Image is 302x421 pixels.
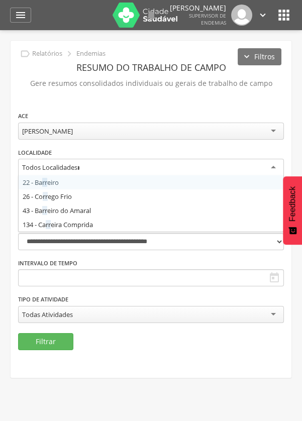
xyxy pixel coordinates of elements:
a:  [257,5,268,26]
i:  [145,9,157,21]
a:  [10,8,31,23]
div: Todos Localidades [22,163,77,172]
span: Feedback [288,186,297,222]
p: Gere resumos consolidados individuais ou gerais de trabalho de campo [18,76,284,90]
p: [PERSON_NAME] [170,5,226,12]
i:  [15,9,27,21]
a:  [145,5,157,26]
header: Resumo do Trabalho de Campo [18,58,284,76]
p: Relatórios [32,50,62,58]
i:  [257,10,268,21]
span: rr [42,178,47,187]
span: Supervisor de Endemias [189,12,226,26]
label: Localidade [18,149,52,157]
label: Intervalo de Tempo [18,259,77,267]
div: 134 - Ca eira Comprida [19,218,283,232]
div: 22 - Ba eiro [19,175,283,189]
label: ACE [18,112,28,120]
div: 43 - Ba eiro do Amaral [19,203,283,218]
button: Filtrar [18,333,73,350]
span: rr [46,220,51,229]
label: Tipo de Atividade [18,295,68,303]
button: Feedback - Mostrar pesquisa [283,176,302,245]
i:  [20,48,31,59]
i:  [268,272,280,284]
div: [PERSON_NAME] [22,127,73,136]
div: Todas Atividades [22,310,73,319]
span: rr [43,192,48,201]
div: 26 - Co ego Frio [19,189,283,203]
i:  [64,48,75,59]
p: Endemias [76,50,106,58]
button: Filtros [238,48,281,65]
span: rr [42,206,47,215]
i:  [276,7,292,23]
